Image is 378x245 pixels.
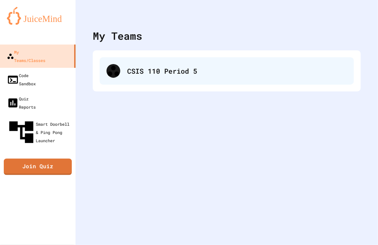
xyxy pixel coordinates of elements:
img: logo-orange.svg [7,7,69,25]
a: Join Quiz [4,159,72,175]
div: Quiz Reports [7,95,36,111]
div: Code Sandbox [7,71,36,88]
div: My Teams/Classes [7,48,45,64]
div: My Teams [93,28,142,44]
div: CSIS 110 Period 5 [100,57,354,85]
div: Smart Doorbell & Ping Pong Launcher [7,118,73,147]
div: CSIS 110 Period 5 [127,66,347,76]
